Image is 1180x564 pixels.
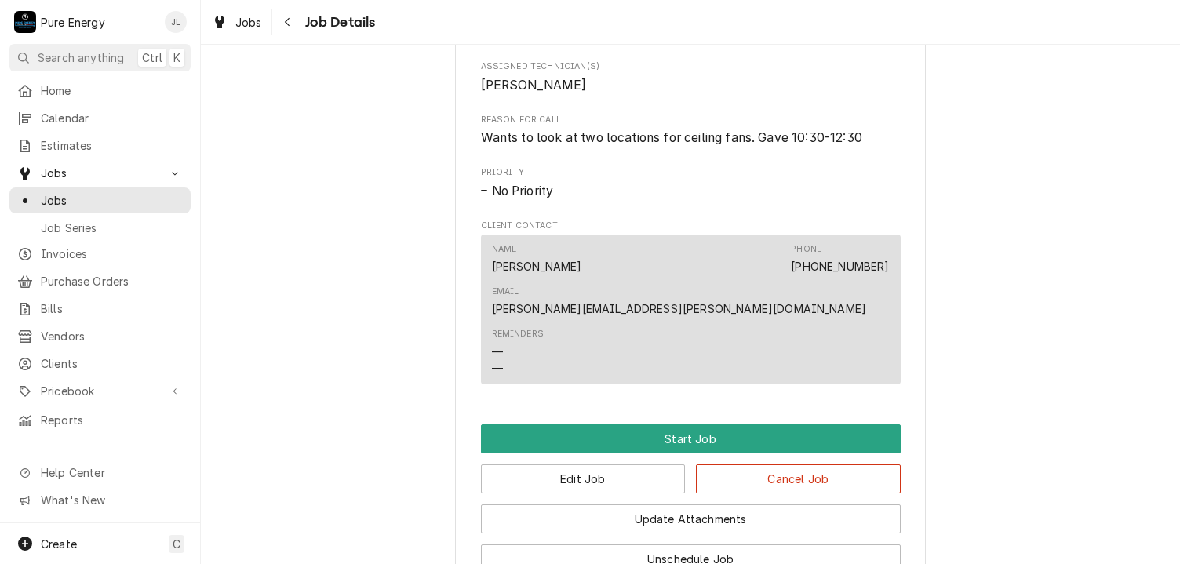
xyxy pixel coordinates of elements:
span: Bills [41,300,183,317]
span: Wants to look at two locations for ceiling fans. Gave 10:30-12:30 [481,130,862,145]
span: Home [41,82,183,99]
div: — [492,344,503,360]
a: Home [9,78,191,104]
span: Pricebook [41,383,159,399]
span: Job Details [300,12,376,33]
span: Calendar [41,110,183,126]
div: Name [492,243,582,275]
span: Ctrl [142,49,162,66]
div: Client Contact List [481,235,901,391]
div: Phone [791,243,821,256]
div: Pure Energy's Avatar [14,11,36,33]
a: Go to Help Center [9,460,191,486]
span: Assigned Technician(s) [481,60,901,73]
button: Search anythingCtrlK [9,44,191,71]
div: Name [492,243,517,256]
span: Invoices [41,246,183,262]
div: Button Group Row [481,493,901,533]
span: What's New [41,492,181,508]
div: JL [165,11,187,33]
a: Go to Jobs [9,160,191,186]
a: Jobs [206,9,268,35]
span: Clients [41,355,183,372]
div: Pure Energy [41,14,105,31]
div: Assigned Technician(s) [481,60,901,94]
a: Go to What's New [9,487,191,513]
a: Purchase Orders [9,268,191,294]
span: Help Center [41,464,181,481]
div: Button Group Row [481,424,901,453]
div: Phone [791,243,889,275]
a: Vendors [9,323,191,349]
a: [PERSON_NAME][EMAIL_ADDRESS][PERSON_NAME][DOMAIN_NAME] [492,302,867,315]
span: Jobs [235,14,262,31]
span: Priority [481,182,901,201]
span: Purchase Orders [41,273,183,289]
button: Edit Job [481,464,686,493]
a: Invoices [9,241,191,267]
span: Jobs [41,165,159,181]
span: Reports [41,412,183,428]
button: Update Attachments [481,504,901,533]
div: Button Group Row [481,453,901,493]
span: K [173,49,180,66]
span: [PERSON_NAME] [481,78,587,93]
div: P [14,11,36,33]
div: Priority [481,166,901,200]
span: Client Contact [481,220,901,232]
span: Search anything [38,49,124,66]
span: Priority [481,166,901,179]
a: Clients [9,351,191,377]
button: Navigate back [275,9,300,35]
div: No Priority [481,182,901,201]
span: Reason For Call [481,129,901,147]
button: Cancel Job [696,464,901,493]
div: Reminders [492,328,544,340]
span: Create [41,537,77,551]
span: Estimates [41,137,183,154]
a: Reports [9,407,191,433]
a: Calendar [9,105,191,131]
div: — [492,360,503,377]
div: [PERSON_NAME] [492,258,582,275]
span: C [173,536,180,552]
a: [PHONE_NUMBER] [791,260,889,273]
div: Reason For Call [481,114,901,147]
div: Email [492,286,519,298]
span: Vendors [41,328,183,344]
span: Reason For Call [481,114,901,126]
a: Estimates [9,133,191,158]
div: Email [492,286,867,317]
div: James Linnenkamp's Avatar [165,11,187,33]
div: Reminders [492,328,544,376]
div: Contact [481,235,901,384]
span: Assigned Technician(s) [481,76,901,95]
div: Client Contact [481,220,901,391]
a: Go to Pricebook [9,378,191,404]
a: Job Series [9,215,191,241]
button: Start Job [481,424,901,453]
span: Job Series [41,220,183,236]
a: Bills [9,296,191,322]
span: Jobs [41,192,183,209]
a: Jobs [9,187,191,213]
